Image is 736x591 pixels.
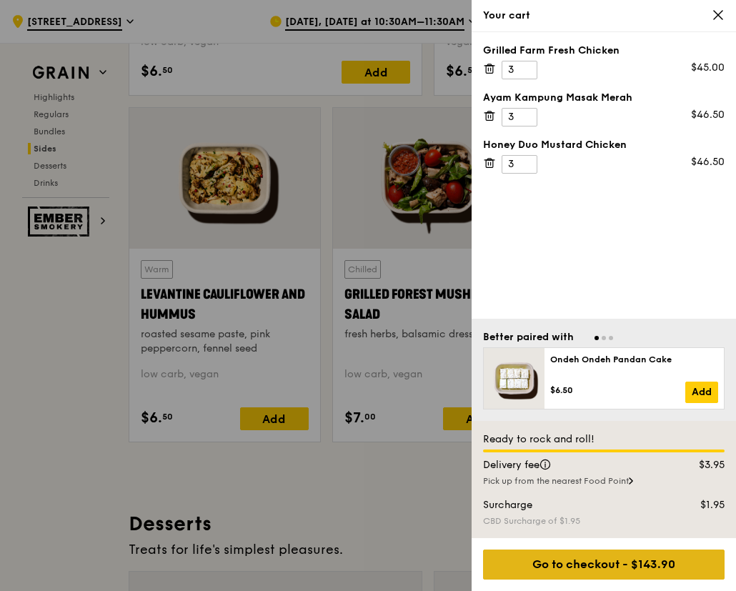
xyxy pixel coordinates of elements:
[669,458,734,472] div: $3.95
[483,432,725,447] div: Ready to rock and roll!
[483,138,725,152] div: Honey Duo Mustard Chicken
[483,330,574,344] div: Better paired with
[550,384,685,396] div: $6.50
[483,9,725,23] div: Your cart
[474,458,669,472] div: Delivery fee
[691,155,725,169] div: $46.50
[609,336,613,340] span: Go to slide 3
[483,91,725,105] div: Ayam Kampung Masak Merah
[483,515,725,527] div: CBD Surcharge of $1.95
[602,336,606,340] span: Go to slide 2
[483,550,725,580] div: Go to checkout - $143.90
[691,61,725,75] div: $45.00
[691,108,725,122] div: $46.50
[685,382,718,403] a: Add
[595,336,599,340] span: Go to slide 1
[669,498,734,512] div: $1.95
[550,354,718,365] div: Ondeh Ondeh Pandan Cake
[474,498,669,512] div: Surcharge
[483,44,725,58] div: Grilled Farm Fresh Chicken
[483,475,725,487] div: Pick up from the nearest Food Point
